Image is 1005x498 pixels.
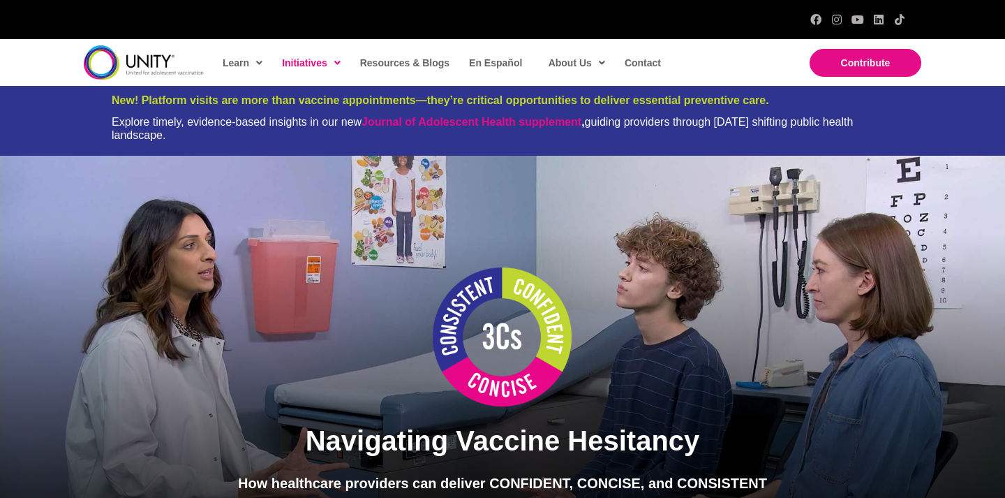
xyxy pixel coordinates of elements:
span: En Español [469,57,522,68]
img: unity-logo-dark [84,45,204,80]
a: Facebook [810,14,821,25]
a: En Español [462,47,528,79]
a: Instagram [831,14,842,25]
img: 3Cs Logo white center [433,268,572,407]
a: Contribute [810,49,921,77]
a: Resources & Blogs [353,47,455,79]
a: Journal of Adolescent Health supplement [362,116,581,128]
a: LinkedIn [873,14,884,25]
a: TikTok [894,14,905,25]
span: Initiatives [282,52,341,73]
span: Navigating Vaccine Hesitancy [306,425,700,456]
span: Resources & Blogs [360,57,449,68]
div: Explore timely, evidence-based insights in our new guiding providers through [DATE] shifting publ... [112,115,893,142]
span: Contribute [841,57,891,68]
span: New! Platform visits are more than vaccine appointments—they’re critical opportunities to deliver... [112,94,769,106]
a: Contact [618,47,667,79]
span: Learn [223,52,262,73]
span: About Us [549,52,605,73]
a: YouTube [852,14,863,25]
a: About Us [542,47,611,79]
span: Contact [625,57,661,68]
strong: , [362,116,584,128]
